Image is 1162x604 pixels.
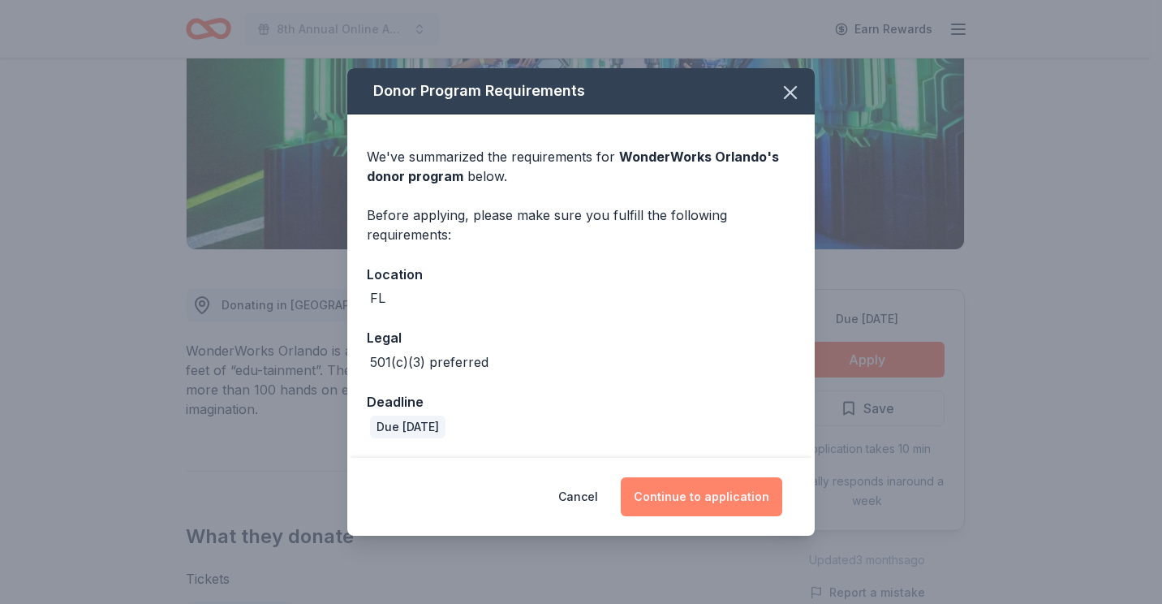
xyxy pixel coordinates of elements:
div: Donor Program Requirements [347,68,815,114]
div: Before applying, please make sure you fulfill the following requirements: [367,205,795,244]
div: Location [367,264,795,285]
div: Deadline [367,391,795,412]
div: Due [DATE] [370,416,445,438]
div: FL [370,288,385,308]
div: Legal [367,327,795,348]
div: We've summarized the requirements for below. [367,147,795,186]
button: Cancel [558,477,598,516]
div: 501(c)(3) preferred [370,352,488,372]
button: Continue to application [621,477,782,516]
